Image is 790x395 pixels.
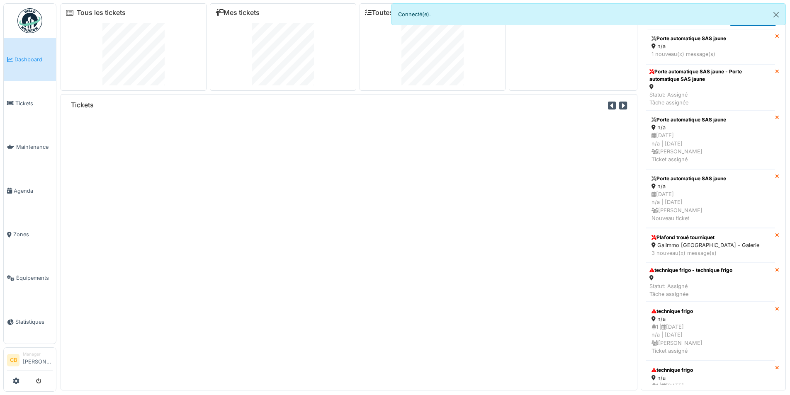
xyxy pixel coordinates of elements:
div: technique frigo [651,366,770,374]
div: 1 nouveau(x) message(s) [651,50,770,58]
div: n/a [651,374,770,382]
div: technique frigo - technique frigo [649,267,732,274]
a: Plafond troué tourniquet Galimmo [GEOGRAPHIC_DATA] - Galerie 3 nouveau(x) message(s) [646,228,775,263]
a: technique frigo - technique frigo Statut: AssignéTâche assignée [646,263,775,302]
a: Maintenance [4,125,56,169]
div: Galimmo [GEOGRAPHIC_DATA] - Galerie [651,241,770,249]
span: Zones [13,230,53,238]
div: Manager [23,351,53,357]
li: CB [7,354,19,366]
button: Close [767,4,785,26]
a: Tous les tickets [77,9,126,17]
div: [DATE] n/a | [DATE] [PERSON_NAME] Ticket assigné [651,131,770,163]
span: Équipements [16,274,53,282]
span: Maintenance [16,143,53,151]
a: Porte automatique SAS jaune n/a [DATE]n/a | [DATE] [PERSON_NAME]Nouveau ticket [646,169,775,228]
img: Badge_color-CXgf-gQk.svg [17,8,42,33]
div: 1 | [DATE] n/a | [DATE] [PERSON_NAME] Ticket assigné [651,323,770,355]
span: Agenda [14,187,53,195]
a: Dashboard [4,38,56,81]
div: [DATE] n/a | [DATE] [PERSON_NAME] Nouveau ticket [651,190,770,222]
div: Connecté(e). [391,3,786,25]
div: Statut: Assigné Tâche assignée [649,282,732,298]
a: Tickets [4,81,56,125]
div: 3 nouveau(x) message(s) [651,249,770,257]
span: Dashboard [15,56,53,63]
div: Porte automatique SAS jaune [651,175,770,182]
a: Toutes les tâches [365,9,427,17]
a: Statistiques [4,300,56,344]
div: n/a [651,182,770,190]
div: Porte automatique SAS jaune [651,35,770,42]
div: n/a [651,42,770,50]
div: Porte automatique SAS jaune [651,116,770,124]
span: Statistiques [15,318,53,326]
a: Équipements [4,256,56,300]
div: Plafond troué tourniquet [651,234,770,241]
div: Statut: Assigné Tâche assignée [649,91,772,107]
a: Porte automatique SAS jaune n/a [DATE]n/a | [DATE] [PERSON_NAME]Ticket assigné [646,110,775,169]
li: [PERSON_NAME] [23,351,53,369]
div: Porte automatique SAS jaune - Porte automatique SAS jaune [649,68,772,83]
a: Zones [4,213,56,256]
a: Porte automatique SAS jaune - Porte automatique SAS jaune Statut: AssignéTâche assignée [646,64,775,111]
a: Agenda [4,169,56,212]
a: Mes tickets [215,9,260,17]
span: Tickets [15,99,53,107]
h6: Tickets [71,101,94,109]
a: Porte automatique SAS jaune n/a 1 nouveau(x) message(s) [646,29,775,64]
div: n/a [651,315,770,323]
a: technique frigo n/a 1 |[DATE]n/a | [DATE] [PERSON_NAME]Ticket assigné [646,302,775,361]
div: technique frigo [651,308,770,315]
a: CB Manager[PERSON_NAME] [7,351,53,371]
div: n/a [651,124,770,131]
